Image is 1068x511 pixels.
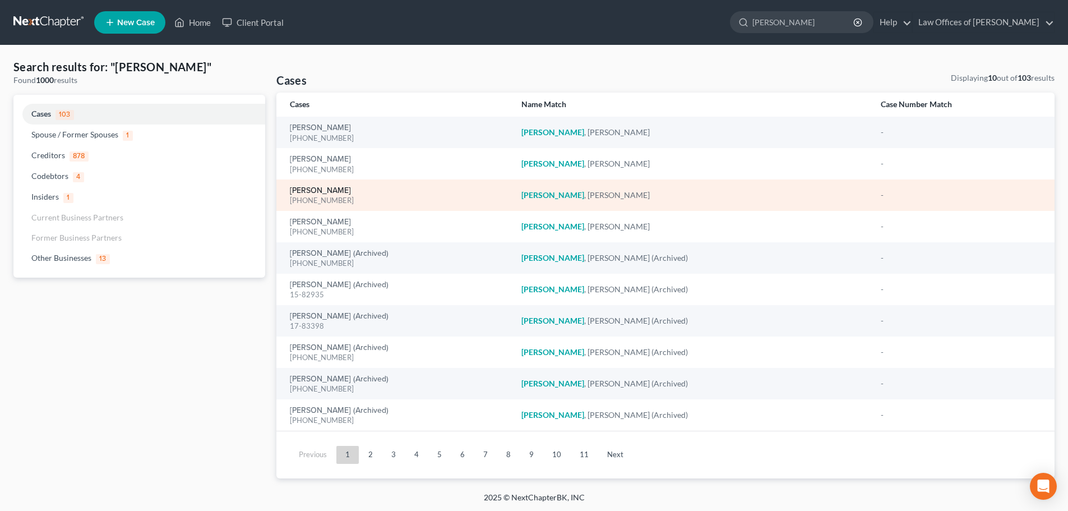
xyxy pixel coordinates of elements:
[881,409,1041,421] div: -
[13,208,265,228] a: Current Business Partners
[13,228,265,248] a: Former Business Partners
[428,446,451,464] a: 5
[123,131,133,141] span: 1
[290,250,389,257] a: [PERSON_NAME] (Archived)
[359,446,382,464] a: 2
[521,410,584,420] em: [PERSON_NAME]
[13,248,265,269] a: Other Businesses13
[290,312,389,320] a: [PERSON_NAME] (Archived)
[290,164,503,175] div: [PHONE_NUMBER]
[1018,73,1031,82] strong: 103
[881,284,1041,295] div: -
[881,378,1041,389] div: -
[881,347,1041,358] div: -
[521,316,584,325] em: [PERSON_NAME]
[1030,473,1057,500] div: Open Intercom Messenger
[13,104,265,125] a: Cases103
[881,158,1041,169] div: -
[521,409,863,421] div: , [PERSON_NAME] (Archived)
[881,190,1041,201] div: -
[521,315,863,326] div: , [PERSON_NAME] (Archived)
[276,72,307,88] h4: Cases
[290,187,351,195] a: [PERSON_NAME]
[290,415,503,426] div: [PHONE_NUMBER]
[988,73,997,82] strong: 10
[881,315,1041,326] div: -
[290,281,389,289] a: [PERSON_NAME] (Archived)
[874,12,912,33] a: Help
[290,375,389,383] a: [PERSON_NAME] (Archived)
[290,218,351,226] a: [PERSON_NAME]
[290,133,503,144] div: [PHONE_NUMBER]
[31,150,65,160] span: Creditors
[405,446,428,464] a: 4
[497,446,520,464] a: 8
[474,446,497,464] a: 7
[521,190,863,201] div: , [PERSON_NAME]
[31,171,68,181] span: Codebtors
[169,12,216,33] a: Home
[290,384,503,394] div: [PHONE_NUMBER]
[521,252,863,264] div: , [PERSON_NAME] (Archived)
[451,446,474,464] a: 6
[290,289,503,300] div: 15-82935
[290,124,351,132] a: [PERSON_NAME]
[290,344,389,352] a: [PERSON_NAME] (Archived)
[13,125,265,145] a: Spouse / Former Spouses1
[913,12,1054,33] a: Law Offices of [PERSON_NAME]
[290,227,503,237] div: [PHONE_NUMBER]
[290,195,503,206] div: [PHONE_NUMBER]
[31,253,91,263] span: Other Businesses
[13,75,265,86] div: Found results
[520,446,543,464] a: 9
[571,446,598,464] a: 11
[56,110,74,120] span: 103
[290,407,389,415] a: [PERSON_NAME] (Archived)
[521,159,584,168] em: [PERSON_NAME]
[70,151,89,162] span: 878
[290,155,351,163] a: [PERSON_NAME]
[336,446,359,464] a: 1
[31,233,122,242] span: Former Business Partners
[36,75,54,85] strong: 1000
[63,193,73,203] span: 1
[31,130,118,139] span: Spouse / Former Spouses
[13,145,265,166] a: Creditors878
[543,446,570,464] a: 10
[521,284,863,295] div: , [PERSON_NAME] (Archived)
[752,12,855,33] input: Search by name...
[872,93,1055,117] th: Case Number Match
[96,254,110,264] span: 13
[521,378,863,389] div: , [PERSON_NAME] (Archived)
[31,192,59,201] span: Insiders
[521,347,584,357] em: [PERSON_NAME]
[13,187,265,208] a: Insiders1
[881,221,1041,232] div: -
[117,19,155,27] span: New Case
[290,258,503,269] div: [PHONE_NUMBER]
[13,166,265,187] a: Codebtors4
[521,379,584,388] em: [PERSON_NAME]
[216,12,289,33] a: Client Portal
[13,59,265,75] h4: Search results for: "[PERSON_NAME]"
[382,446,405,464] a: 3
[31,213,123,222] span: Current Business Partners
[521,347,863,358] div: , [PERSON_NAME] (Archived)
[276,93,512,117] th: Cases
[73,172,84,182] span: 4
[521,158,863,169] div: , [PERSON_NAME]
[521,221,863,232] div: , [PERSON_NAME]
[881,252,1041,264] div: -
[881,127,1041,138] div: -
[290,321,503,332] div: 17-83398
[31,109,51,118] span: Cases
[521,222,584,231] em: [PERSON_NAME]
[290,352,503,363] div: [PHONE_NUMBER]
[521,127,863,138] div: , [PERSON_NAME]
[521,284,584,294] em: [PERSON_NAME]
[512,93,872,117] th: Name Match
[521,190,584,200] em: [PERSON_NAME]
[521,253,584,263] em: [PERSON_NAME]
[951,72,1055,84] div: Displaying out of results
[598,446,632,464] a: Next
